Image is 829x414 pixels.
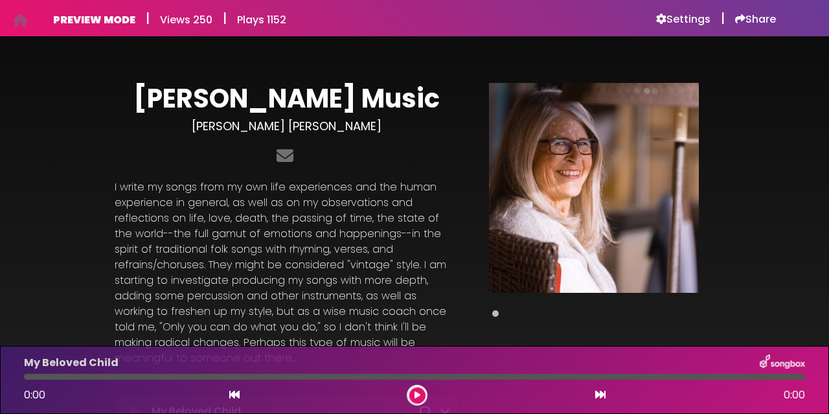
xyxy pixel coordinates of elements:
span: 0:00 [784,387,805,403]
h3: [PERSON_NAME] [PERSON_NAME] [115,119,458,133]
p: I write my songs from my own life experiences and the human experience in general, as well as on ... [115,179,458,366]
img: Main Media [489,83,699,293]
h5: | [721,10,725,26]
a: Settings [656,13,710,26]
h6: PREVIEW MODE [53,14,135,26]
h6: Plays 1152 [237,14,286,26]
img: songbox-logo-white.png [760,354,805,371]
h6: Views 250 [160,14,212,26]
h5: | [223,10,227,26]
span: 0:00 [24,387,45,402]
p: My Beloved Child [24,355,119,371]
a: Share [735,13,776,26]
h1: [PERSON_NAME] Music [115,83,458,114]
h5: | [146,10,150,26]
